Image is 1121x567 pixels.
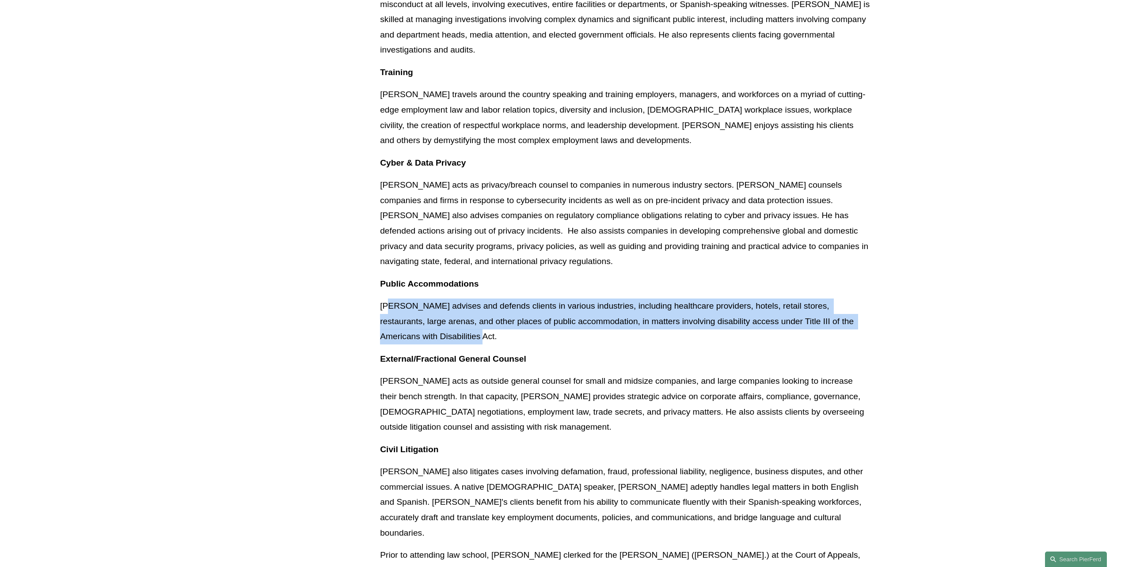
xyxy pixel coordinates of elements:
[380,68,413,77] strong: Training
[380,445,438,454] strong: Civil Litigation
[380,354,526,363] strong: External/Fractional General Counsel
[1045,552,1107,567] a: Search this site
[380,87,870,148] p: [PERSON_NAME] travels around the country speaking and training employers, managers, and workforce...
[380,299,870,344] p: [PERSON_NAME] advises and defends clients in various industries, including healthcare providers, ...
[380,158,466,167] strong: Cyber & Data Privacy
[380,374,870,435] p: [PERSON_NAME] acts as outside general counsel for small and midsize companies, and large companie...
[380,464,870,541] p: [PERSON_NAME] also litigates cases involving defamation, fraud, professional liability, negligenc...
[380,279,479,288] strong: Public Accommodations
[380,178,870,269] p: [PERSON_NAME] acts as privacy/breach counsel to companies in numerous industry sectors. [PERSON_N...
